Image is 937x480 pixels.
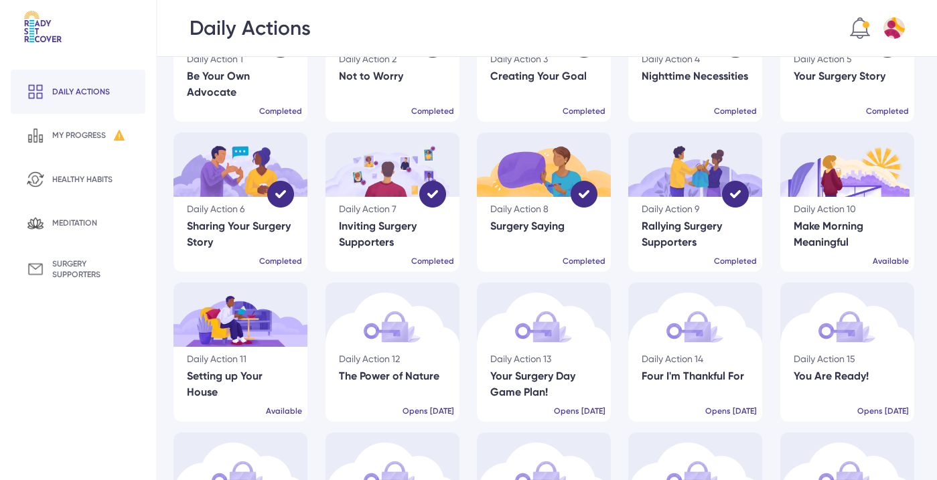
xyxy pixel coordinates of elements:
[883,17,905,39] img: Default profile pic 10
[11,245,145,293] a: Surgery supporters icn surgery supporters
[11,157,145,202] a: Healthy habits icn healthy habits
[780,133,910,197] img: Day10
[267,181,294,208] img: Completed
[780,283,914,412] img: Locked
[187,68,294,100] div: Be Your Own Advocate
[642,68,749,84] div: Nighttime Necessities
[190,16,311,40] div: Daily Actions
[642,218,749,250] div: Rallying Surgery Supporters
[259,256,302,266] div: Completed
[187,202,294,216] div: Daily Action 6
[173,133,307,197] img: Day6
[477,133,618,272] a: Day8 Completed Daily Action 8 Surgery Saying Completed
[714,256,757,266] div: Completed
[571,181,597,208] img: Completed
[266,406,302,416] div: Available
[794,368,901,384] div: You Are Ready!
[11,202,145,246] a: Meditation icn meditation
[11,11,145,70] a: Logo
[11,114,145,158] a: My progress icn my progress Warning
[857,406,909,416] div: Opens [DATE]
[642,52,749,66] div: Daily Action 4
[419,181,446,208] img: Completed
[490,368,597,400] div: Your Surgery Day Game Plan!
[490,202,597,216] div: Daily Action 8
[339,52,446,66] div: Daily Action 2
[326,283,459,412] img: Locked
[490,68,597,84] div: Creating Your Goal
[339,202,446,216] div: Daily Action 7
[339,368,446,384] div: The Power of Nature
[628,133,762,197] img: Day9
[705,406,757,416] div: Opens [DATE]
[326,133,449,197] img: Day7
[187,218,294,250] div: Sharing Your Surgery Story
[563,106,605,116] div: Completed
[850,17,870,39] img: Notification
[114,130,125,141] img: Warning
[52,130,106,141] div: my progress
[403,406,454,416] div: Opens [DATE]
[187,352,294,366] div: Daily Action 11
[794,68,901,84] div: Your Surgery Story
[866,106,909,116] div: Completed
[780,133,921,272] a: Day10 Completed Daily Action 10 Make Morning Meaningful Available
[873,256,909,266] div: Available
[187,52,294,66] div: Daily Action 1
[339,68,446,84] div: Not to Worry
[642,368,749,384] div: Four I'm Thankful For
[173,283,307,347] img: Day11
[794,52,901,66] div: Daily Action 5
[628,283,762,412] img: Locked
[794,218,901,250] div: Make Morning Meaningful
[339,352,446,366] div: Daily Action 12
[259,106,302,116] div: Completed
[339,218,446,250] div: Inviting Surgery Supporters
[27,260,44,278] img: Surgery supporters icn
[27,83,44,100] img: Daily action icn
[411,256,454,266] div: Completed
[477,283,611,412] img: Locked
[52,174,113,185] div: healthy habits
[173,133,314,272] a: Day6 Completed Daily Action 6 Sharing Your Surgery Story Completed
[490,218,597,234] div: Surgery Saying
[27,127,44,145] img: My progress icn
[477,133,611,197] img: Day8
[52,86,110,97] div: Daily actions
[794,202,901,216] div: Daily Action 10
[411,106,454,116] div: Completed
[714,106,757,116] div: Completed
[27,215,44,232] img: Meditation icn
[11,70,145,114] a: Daily action icn Daily actions
[326,133,466,272] a: Day7 Completed Daily Action 7 Inviting Surgery Supporters Completed
[628,133,769,272] a: Day9 Completed Daily Action 9 Rallying Surgery Supporters Completed
[554,406,605,416] div: Opens [DATE]
[24,11,62,43] img: Logo
[187,368,294,400] div: Setting up Your House
[52,218,97,228] div: meditation
[642,352,749,366] div: Daily Action 14
[563,256,605,266] div: Completed
[490,52,597,66] div: Daily Action 3
[642,202,749,216] div: Daily Action 9
[722,181,749,208] img: Completed
[794,352,901,366] div: Daily Action 15
[490,352,597,366] div: Daily Action 13
[27,171,44,188] img: Healthy habits icn
[52,258,130,280] div: surgery supporters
